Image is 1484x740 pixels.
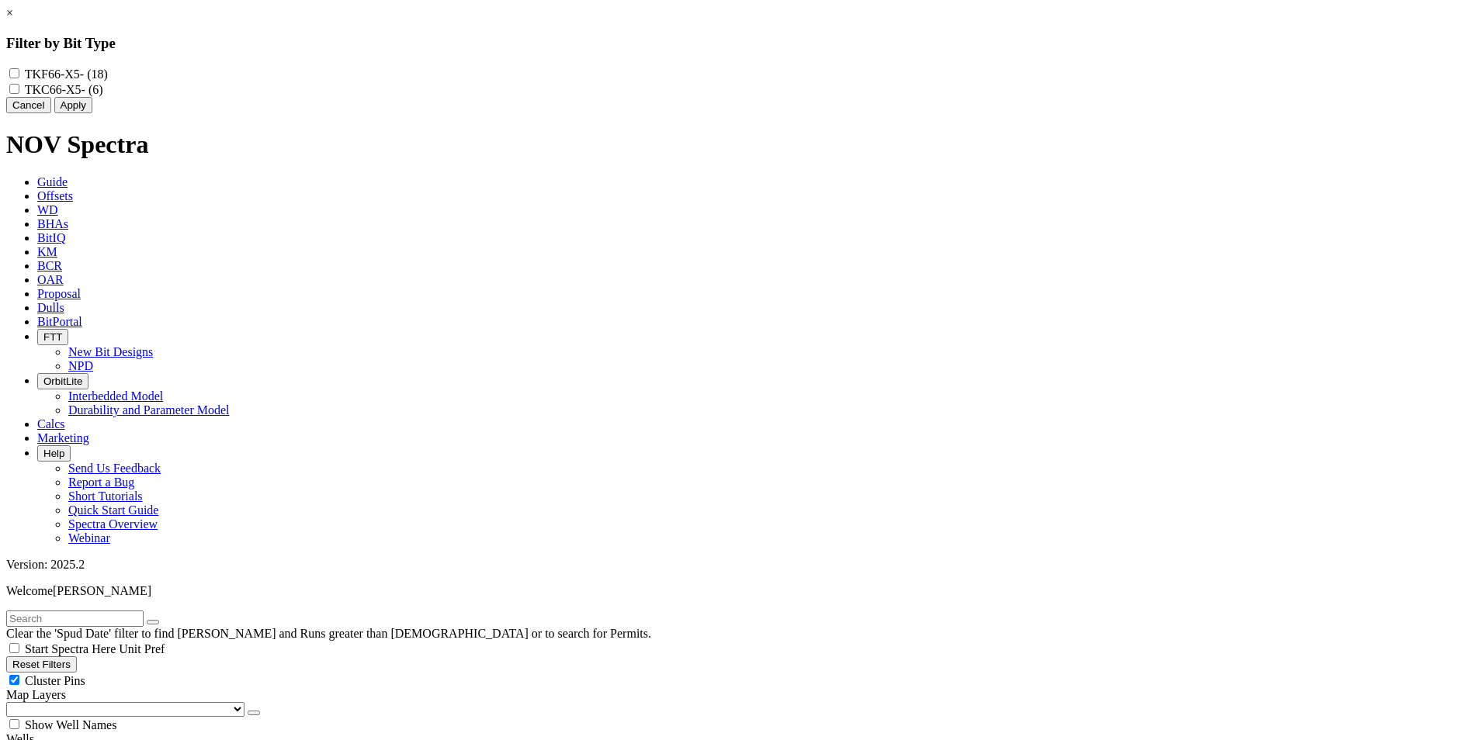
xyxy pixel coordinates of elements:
span: BitIQ [37,231,65,244]
span: KM [37,245,57,258]
span: Show Well Names [25,718,116,731]
a: Spectra Overview [68,517,158,531]
label: TKF66-X5 [25,67,108,81]
a: Webinar [68,531,110,545]
span: Proposal [37,287,81,300]
div: Version: 2025.2 [6,558,1478,572]
span: Calcs [37,417,65,431]
span: Cluster Pins [25,674,85,687]
button: Reset Filters [6,656,77,673]
span: Help [43,448,64,459]
a: × [6,6,13,19]
h1: NOV Spectra [6,130,1478,159]
span: Unit Pref [119,642,165,655]
button: Apply [54,97,92,113]
p: Welcome [6,584,1478,598]
span: BHAs [37,217,68,230]
span: - (6) [81,83,103,96]
a: Report a Bug [68,475,134,489]
span: BCR [37,259,62,272]
span: Marketing [37,431,89,444]
span: OAR [37,273,64,286]
span: FTT [43,331,62,343]
span: BitPortal [37,315,82,328]
a: NPD [68,359,93,372]
span: Offsets [37,189,73,202]
label: TKC66-X5 [25,83,103,96]
a: New Bit Designs [68,345,153,358]
span: Guide [37,175,68,188]
a: Short Tutorials [68,489,143,503]
a: Interbedded Model [68,389,163,403]
span: - (18) [80,67,108,81]
span: OrbitLite [43,375,82,387]
span: Dulls [37,301,64,314]
button: Cancel [6,97,51,113]
span: Clear the 'Spud Date' filter to find [PERSON_NAME] and Runs greater than [DEMOGRAPHIC_DATA] or to... [6,627,651,640]
span: Start Spectra Here [25,642,116,655]
span: [PERSON_NAME] [53,584,151,597]
a: Send Us Feedback [68,462,161,475]
h3: Filter by Bit Type [6,35,1478,52]
a: Durability and Parameter Model [68,403,230,417]
a: Quick Start Guide [68,503,158,517]
input: Search [6,610,144,627]
span: Map Layers [6,688,66,701]
span: WD [37,203,58,216]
